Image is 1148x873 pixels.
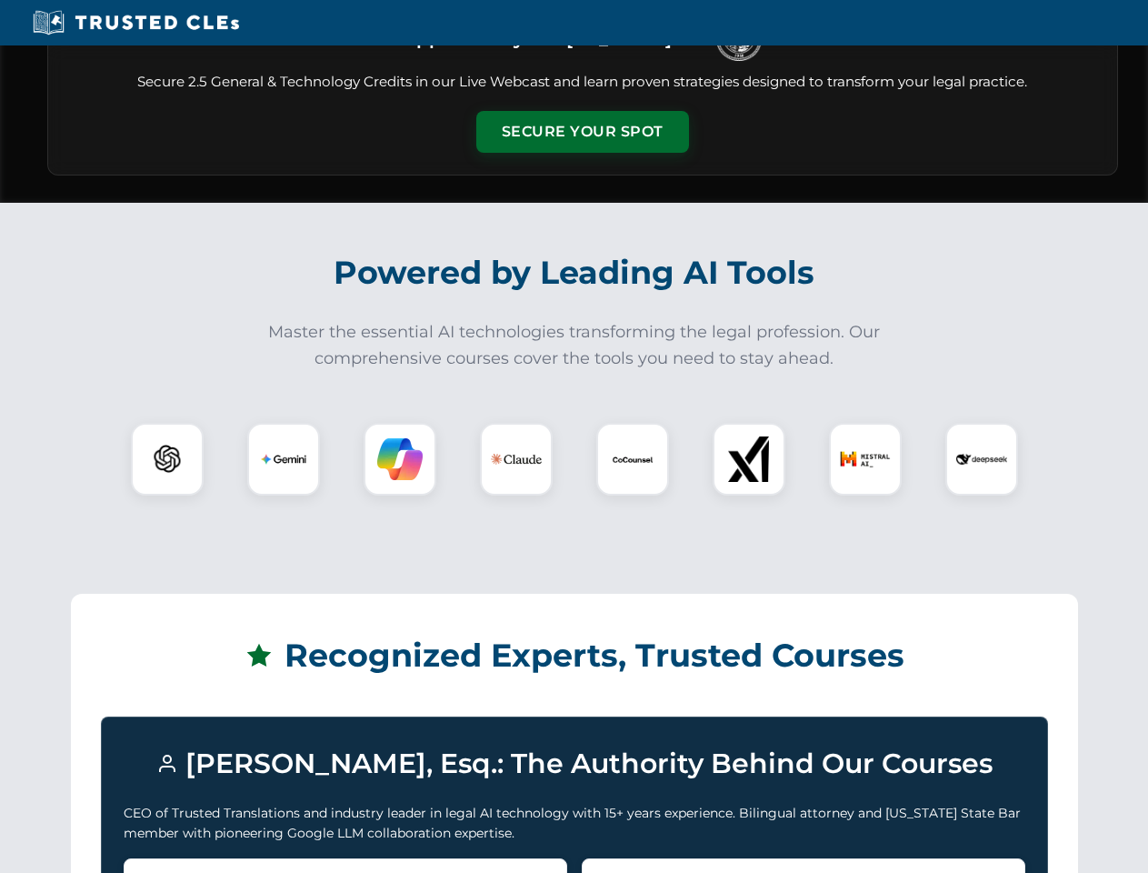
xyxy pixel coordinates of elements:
[124,739,1025,788] h3: [PERSON_NAME], Esq.: The Authority Behind Our Courses
[829,423,902,496] div: Mistral AI
[476,111,689,153] button: Secure Your Spot
[377,436,423,482] img: Copilot Logo
[596,423,669,496] div: CoCounsel
[141,433,194,486] img: ChatGPT Logo
[70,72,1095,93] p: Secure 2.5 General & Technology Credits in our Live Webcast and learn proven strategies designed ...
[131,423,204,496] div: ChatGPT
[610,436,655,482] img: CoCounsel Logo
[101,624,1048,687] h2: Recognized Experts, Trusted Courses
[256,319,893,372] p: Master the essential AI technologies transforming the legal profession. Our comprehensive courses...
[480,423,553,496] div: Claude
[364,423,436,496] div: Copilot
[71,241,1078,305] h2: Powered by Leading AI Tools
[840,434,891,485] img: Mistral AI Logo
[956,434,1007,485] img: DeepSeek Logo
[713,423,785,496] div: xAI
[247,423,320,496] div: Gemini
[27,9,245,36] img: Trusted CLEs
[726,436,772,482] img: xAI Logo
[261,436,306,482] img: Gemini Logo
[945,423,1018,496] div: DeepSeek
[491,434,542,485] img: Claude Logo
[124,803,1025,844] p: CEO of Trusted Translations and industry leader in legal AI technology with 15+ years experience....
